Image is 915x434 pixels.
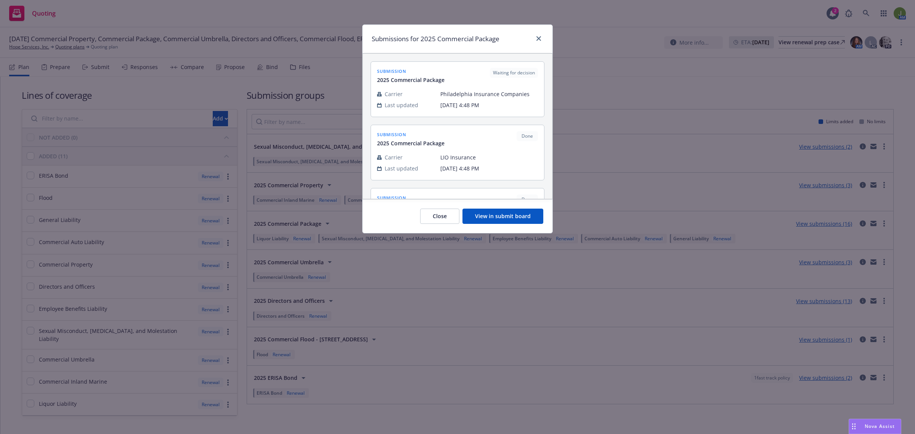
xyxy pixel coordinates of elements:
a: close [534,34,543,43]
h1: Submissions for 2025 Commercial Package [372,34,499,44]
span: Last updated [385,101,418,109]
span: 2025 Commercial Package [377,76,445,84]
span: Philadelphia Insurance Companies [440,90,538,98]
span: Done [520,196,535,203]
span: Carrier [385,90,403,98]
span: submission [377,131,445,138]
span: [DATE] 4:48 PM [440,101,538,109]
span: [DATE] 4:48 PM [440,164,538,172]
div: Drag to move [849,419,859,434]
span: Last updated [385,164,418,172]
button: Nova Assist [849,419,901,434]
span: Done [520,133,535,140]
span: Carrier [385,153,403,161]
span: submission [377,68,445,74]
span: submission [377,194,445,201]
span: Waiting for decision [493,69,535,76]
span: 2025 Commercial Package [377,139,445,147]
span: Nova Assist [865,423,895,429]
button: Close [420,209,459,224]
button: View in submit board [462,209,543,224]
span: LIO Insurance [440,153,538,161]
